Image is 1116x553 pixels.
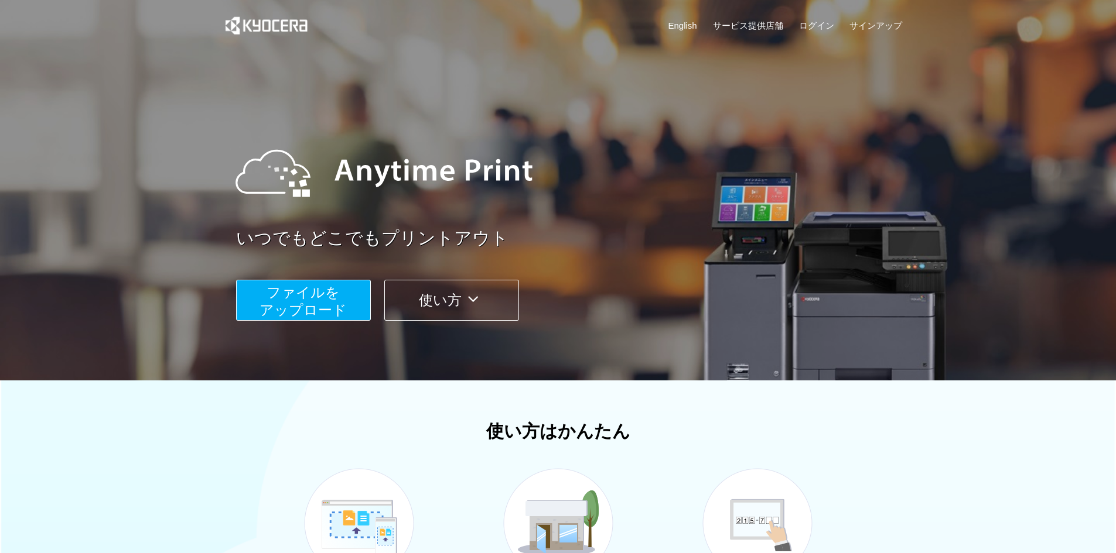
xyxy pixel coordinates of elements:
[260,284,347,318] span: ファイルを ​​アップロード
[799,19,834,32] a: ログイン
[384,280,519,321] button: 使い方
[713,19,783,32] a: サービス提供店舗
[236,280,371,321] button: ファイルを​​アップロード
[668,19,697,32] a: English
[236,226,910,251] a: いつでもどこでもプリントアウト
[849,19,902,32] a: サインアップ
